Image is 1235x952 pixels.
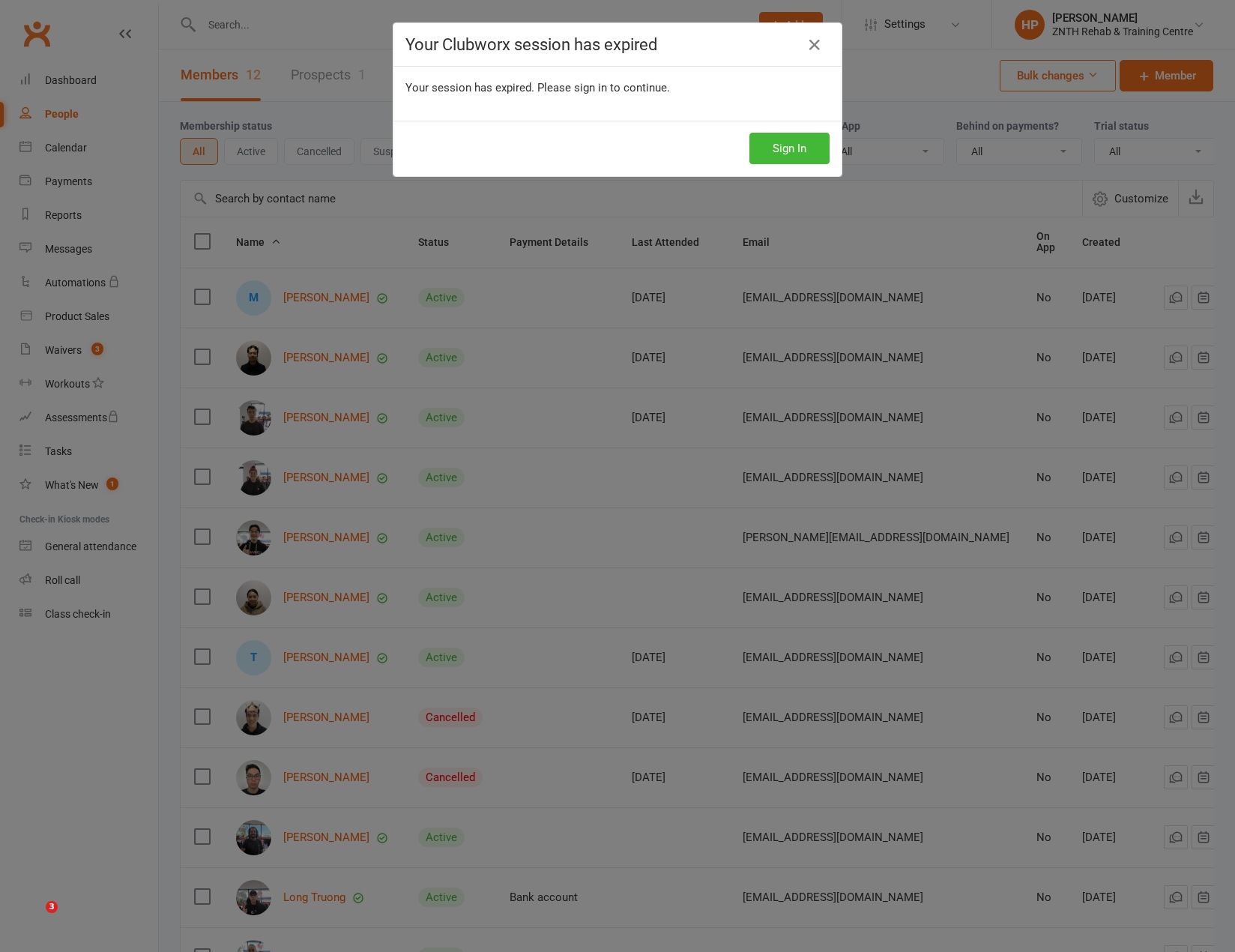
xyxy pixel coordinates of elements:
[749,133,830,164] button: Sign In
[803,33,827,57] a: Close
[405,35,830,54] h4: Your Clubworx session has expired
[405,81,670,94] span: Your session has expired. Please sign in to continue.
[46,901,58,913] span: 3
[15,901,51,937] iframe: Intercom live chat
